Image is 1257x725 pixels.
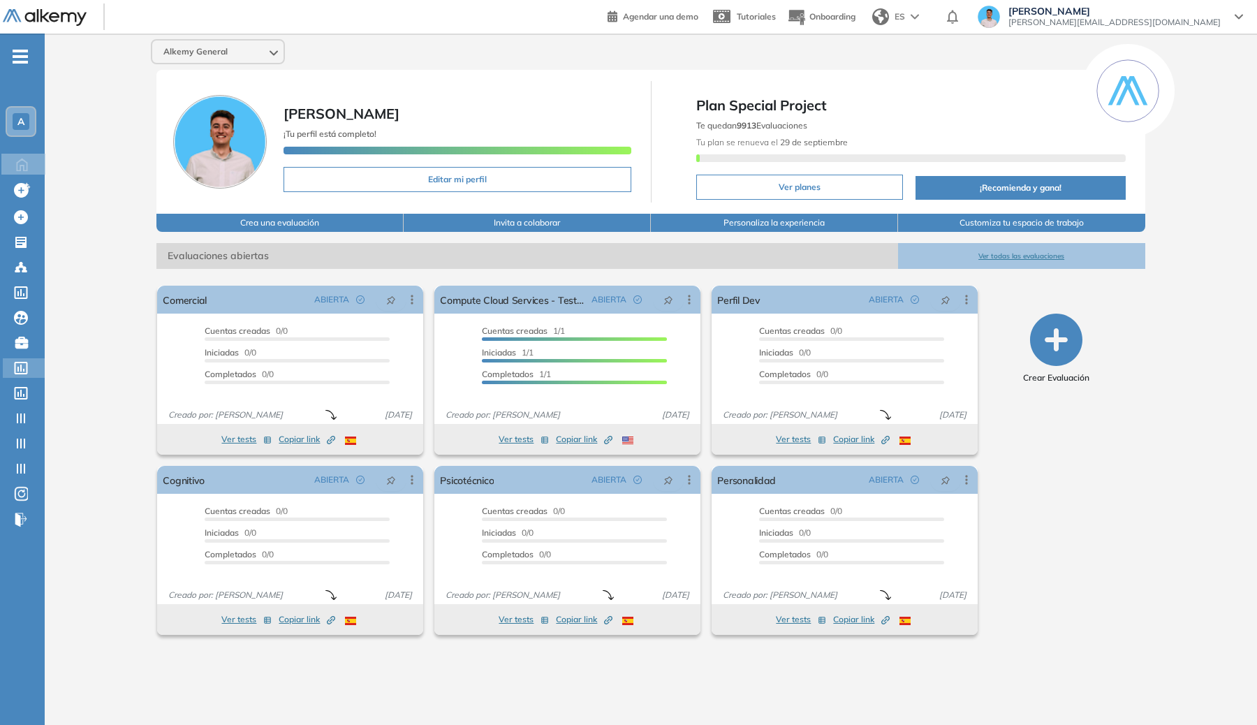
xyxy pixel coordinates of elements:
[656,589,695,601] span: [DATE]
[717,286,760,314] a: Perfil Dev
[17,116,24,127] span: A
[284,167,631,192] button: Editar mi perfil
[156,214,404,232] button: Crea una evaluación
[899,617,911,625] img: ESP
[284,105,399,122] span: [PERSON_NAME]
[440,466,494,494] a: Psicotécnico
[759,506,842,516] span: 0/0
[717,466,776,494] a: Personalidad
[386,294,396,305] span: pushpin
[911,14,919,20] img: arrow
[482,347,516,358] span: Iniciadas
[556,611,612,628] button: Copiar link
[205,549,256,559] span: Completados
[653,469,684,491] button: pushpin
[156,243,897,269] span: Evaluaciones abiertas
[356,476,365,484] span: check-circle
[776,611,826,628] button: Ver tests
[440,286,586,314] a: Compute Cloud Services - Test Farid
[440,409,566,421] span: Creado por: [PERSON_NAME]
[221,431,272,448] button: Ver tests
[163,466,205,494] a: Cognitivo
[787,2,855,32] button: Onboarding
[379,409,418,421] span: [DATE]
[556,433,612,446] span: Copiar link
[163,409,288,421] span: Creado por: [PERSON_NAME]
[556,431,612,448] button: Copiar link
[651,214,898,232] button: Personaliza la experiencia
[284,129,376,139] span: ¡Tu perfil está completo!
[13,55,28,58] i: -
[911,476,919,484] span: check-circle
[345,617,356,625] img: ESP
[221,611,272,628] button: Ver tests
[1023,314,1089,384] button: Crear Evaluación
[279,433,335,446] span: Copiar link
[941,474,950,485] span: pushpin
[205,369,274,379] span: 0/0
[1023,372,1089,384] span: Crear Evaluación
[696,175,904,200] button: Ver planes
[737,11,776,22] span: Tutoriales
[656,409,695,421] span: [DATE]
[696,137,848,147] span: Tu plan se renueva el
[205,325,270,336] span: Cuentas creadas
[386,474,396,485] span: pushpin
[482,369,534,379] span: Completados
[556,613,612,626] span: Copiar link
[833,613,890,626] span: Copiar link
[663,294,673,305] span: pushpin
[379,589,418,601] span: [DATE]
[833,433,890,446] span: Copiar link
[899,437,911,445] img: ESP
[356,295,365,304] span: check-circle
[205,549,274,559] span: 0/0
[205,527,256,538] span: 0/0
[482,347,534,358] span: 1/1
[205,347,256,358] span: 0/0
[759,347,793,358] span: Iniciadas
[633,476,642,484] span: check-circle
[934,409,972,421] span: [DATE]
[895,10,905,23] span: ES
[759,369,811,379] span: Completados
[717,589,843,601] span: Creado por: [PERSON_NAME]
[205,506,288,516] span: 0/0
[759,325,825,336] span: Cuentas creadas
[205,506,270,516] span: Cuentas creadas
[778,137,848,147] b: 29 de septiembre
[1006,563,1257,725] div: Chat Widget
[930,469,961,491] button: pushpin
[663,474,673,485] span: pushpin
[916,176,1125,200] button: ¡Recomienda y gana!
[440,589,566,601] span: Creado por: [PERSON_NAME]
[622,617,633,625] img: ESP
[279,431,335,448] button: Copiar link
[482,325,565,336] span: 1/1
[163,286,207,314] a: Comercial
[591,293,626,306] span: ABIERTA
[934,589,972,601] span: [DATE]
[869,293,904,306] span: ABIERTA
[717,409,843,421] span: Creado por: [PERSON_NAME]
[482,506,565,516] span: 0/0
[205,527,239,538] span: Iniciadas
[759,527,811,538] span: 0/0
[482,527,534,538] span: 0/0
[623,11,698,22] span: Agendar una demo
[404,214,651,232] button: Invita a colaborar
[872,8,889,25] img: world
[759,527,793,538] span: Iniciadas
[653,288,684,311] button: pushpin
[279,613,335,626] span: Copiar link
[696,120,807,131] span: Te quedan Evaluaciones
[205,369,256,379] span: Completados
[376,288,406,311] button: pushpin
[1008,17,1221,28] span: [PERSON_NAME][EMAIL_ADDRESS][DOMAIN_NAME]
[173,95,267,189] img: Foto de perfil
[163,589,288,601] span: Creado por: [PERSON_NAME]
[898,214,1145,232] button: Customiza tu espacio de trabajo
[591,474,626,486] span: ABIERTA
[499,431,549,448] button: Ver tests
[759,549,811,559] span: Completados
